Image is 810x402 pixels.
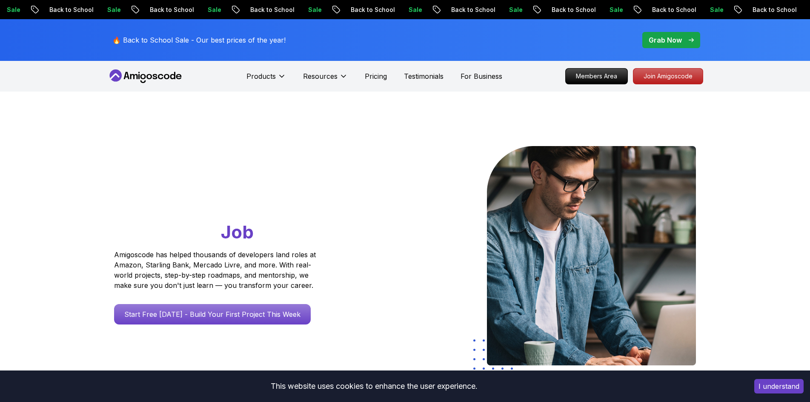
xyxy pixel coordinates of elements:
[246,71,286,88] button: Products
[538,6,595,14] p: Back to School
[246,71,276,81] p: Products
[395,6,422,14] p: Sale
[114,146,349,244] h1: Go From Learning to Hired: Master Java, Spring Boot & Cloud Skills That Get You the
[112,35,286,45] p: 🔥 Back to School Sale - Our best prices of the year!
[595,6,623,14] p: Sale
[303,71,348,88] button: Resources
[294,6,321,14] p: Sale
[114,250,318,290] p: Amigoscode has helped thousands of developers land roles at Amazon, Starling Bank, Mercado Livre,...
[566,69,627,84] p: Members Area
[35,6,93,14] p: Back to School
[303,71,338,81] p: Resources
[649,35,682,45] p: Grab Now
[461,71,502,81] a: For Business
[565,68,628,84] a: Members Area
[495,6,522,14] p: Sale
[236,6,294,14] p: Back to School
[221,221,254,243] span: Job
[487,146,696,365] img: hero
[194,6,221,14] p: Sale
[696,6,723,14] p: Sale
[633,68,703,84] a: Join Amigoscode
[93,6,120,14] p: Sale
[754,379,804,393] button: Accept cookies
[404,71,444,81] a: Testimonials
[114,304,311,324] a: Start Free [DATE] - Build Your First Project This Week
[738,6,796,14] p: Back to School
[6,377,741,396] div: This website uses cookies to enhance the user experience.
[633,69,703,84] p: Join Amigoscode
[136,6,194,14] p: Back to School
[638,6,696,14] p: Back to School
[337,6,395,14] p: Back to School
[365,71,387,81] a: Pricing
[437,6,495,14] p: Back to School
